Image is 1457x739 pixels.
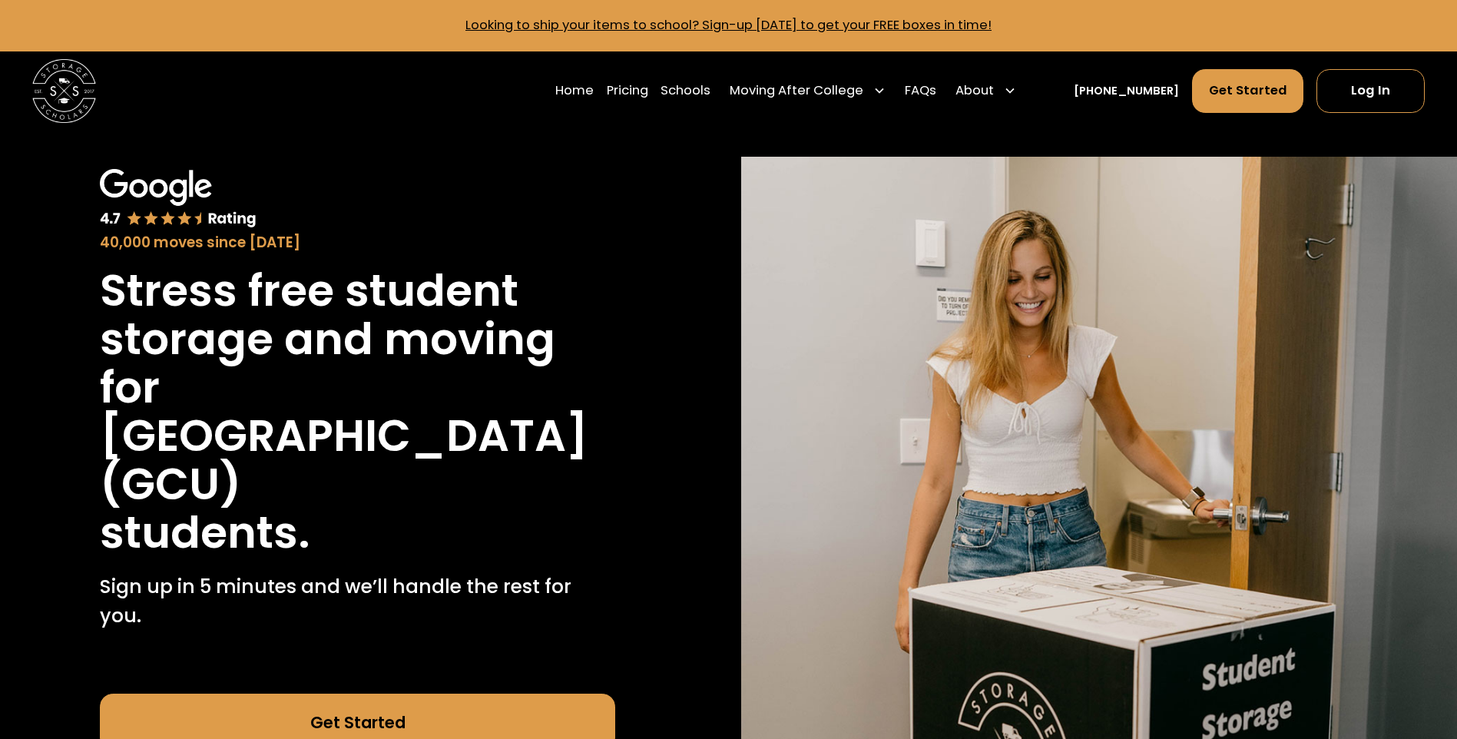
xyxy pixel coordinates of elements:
a: Pricing [607,68,648,113]
div: Moving After College [724,68,892,113]
p: Sign up in 5 minutes and we’ll handle the rest for you. [100,572,615,630]
a: Home [555,68,594,113]
a: FAQs [905,68,936,113]
div: About [955,81,994,101]
a: Looking to ship your items to school? Sign-up [DATE] to get your FREE boxes in time! [465,16,992,34]
a: [PHONE_NUMBER] [1074,83,1179,100]
a: Schools [661,68,710,113]
img: Google 4.7 star rating [100,169,257,229]
div: Moving After College [730,81,863,101]
h1: students. [100,509,310,557]
h1: Stress free student storage and moving for [100,267,615,412]
a: Get Started [1192,69,1304,112]
div: About [949,68,1023,113]
img: Storage Scholars main logo [32,59,96,123]
a: Log In [1316,69,1425,112]
div: 40,000 moves since [DATE] [100,232,615,254]
h1: [GEOGRAPHIC_DATA] (GCU) [100,412,615,509]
